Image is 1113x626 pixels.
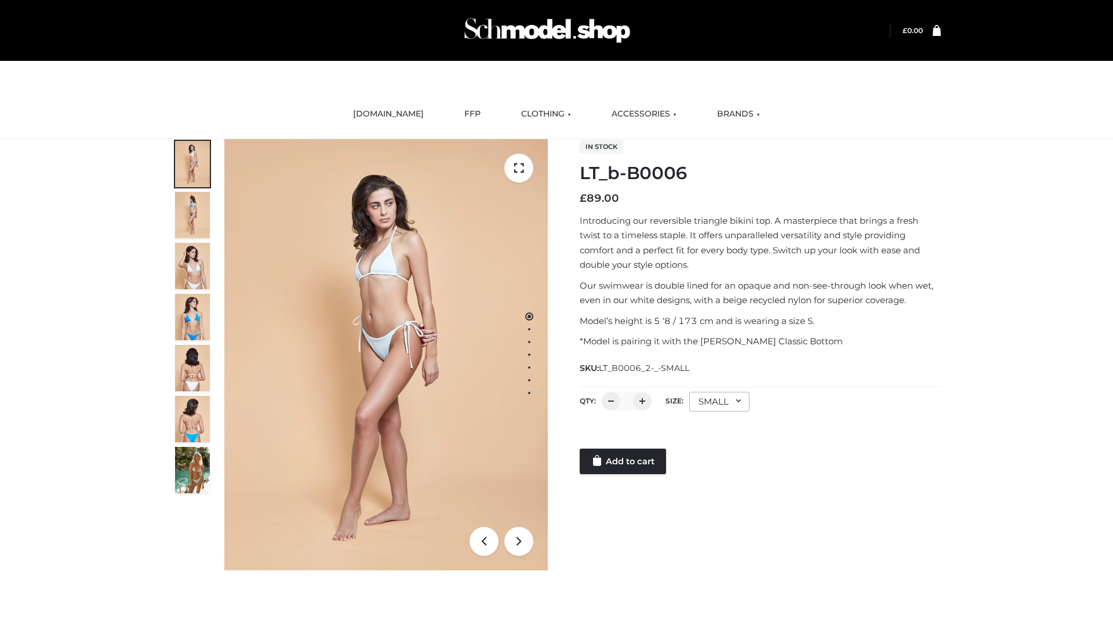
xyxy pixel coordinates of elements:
[175,243,210,289] img: ArielClassicBikiniTop_CloudNine_AzureSky_OW114ECO_3-scaled.jpg
[580,314,941,329] p: Model’s height is 5 ‘8 / 173 cm and is wearing a size S.
[175,447,210,493] img: Arieltop_CloudNine_AzureSky2.jpg
[580,163,941,184] h1: LT_b-B0006
[580,140,623,154] span: In stock
[175,345,210,391] img: ArielClassicBikiniTop_CloudNine_AzureSky_OW114ECO_7-scaled.jpg
[903,26,923,35] a: £0.00
[903,26,923,35] bdi: 0.00
[175,294,210,340] img: ArielClassicBikiniTop_CloudNine_AzureSky_OW114ECO_4-scaled.jpg
[175,141,210,187] img: ArielClassicBikiniTop_CloudNine_AzureSky_OW114ECO_1-scaled.jpg
[708,101,769,127] a: BRANDS
[175,192,210,238] img: ArielClassicBikiniTop_CloudNine_AzureSky_OW114ECO_2-scaled.jpg
[456,101,489,127] a: FFP
[903,26,907,35] span: £
[580,192,587,205] span: £
[224,139,548,570] img: ArielClassicBikiniTop_CloudNine_AzureSky_OW114ECO_1
[599,363,689,373] span: LT_B0006_2-_-SMALL
[665,396,683,405] label: Size:
[603,101,685,127] a: ACCESSORIES
[344,101,432,127] a: [DOMAIN_NAME]
[580,192,619,205] bdi: 89.00
[580,396,596,405] label: QTY:
[512,101,580,127] a: CLOTHING
[580,278,941,308] p: Our swimwear is double lined for an opaque and non-see-through look when wet, even in our white d...
[580,361,690,375] span: SKU:
[460,8,634,53] img: Schmodel Admin 964
[580,334,941,349] p: *Model is pairing it with the [PERSON_NAME] Classic Bottom
[580,449,666,474] a: Add to cart
[580,213,941,272] p: Introducing our reversible triangle bikini top. A masterpiece that brings a fresh twist to a time...
[175,396,210,442] img: ArielClassicBikiniTop_CloudNine_AzureSky_OW114ECO_8-scaled.jpg
[689,392,750,412] div: SMALL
